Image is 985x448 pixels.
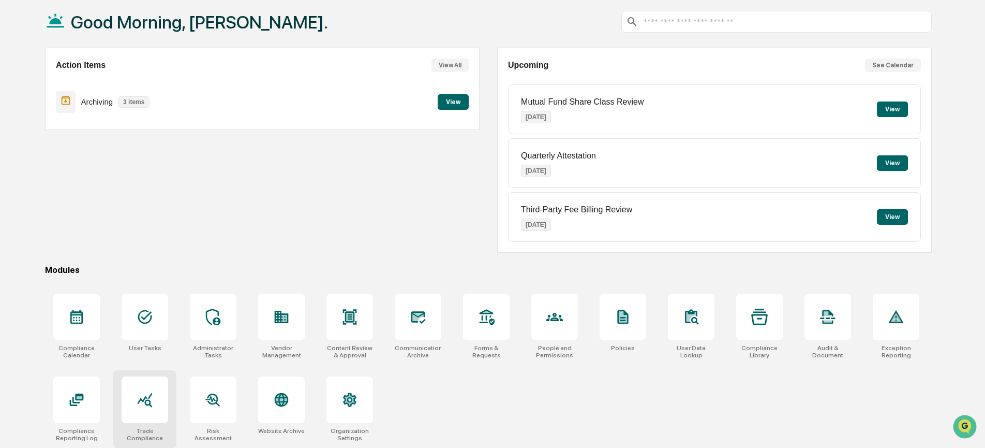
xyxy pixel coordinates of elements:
[81,97,113,106] p: Archiving
[952,414,980,442] iframe: Open customer support
[258,427,305,435] div: Website Archive
[6,146,69,165] a: 🔎Data Lookup
[521,111,551,123] p: [DATE]
[438,94,469,110] button: View
[103,176,125,183] span: Pylon
[10,22,188,38] p: How can we help?
[35,90,131,98] div: We're available if you need us!
[10,79,29,98] img: 1746055101610-c473b297-6a78-478c-a979-82029cc54cd1
[53,344,100,359] div: Compliance Calendar
[53,427,100,442] div: Compliance Reporting Log
[129,344,161,352] div: User Tasks
[521,219,551,231] p: [DATE]
[873,344,919,359] div: Exception Reporting
[877,102,908,117] button: View
[190,344,236,359] div: Administrator Tasks
[122,427,168,442] div: Trade Compliance
[326,427,373,442] div: Organization Settings
[10,132,19,140] div: 🖐️
[431,59,469,72] button: View All
[531,344,578,359] div: People and Permissions
[865,59,921,72] button: See Calendar
[118,96,150,108] p: 3 items
[176,82,188,95] button: Start new chat
[463,344,510,359] div: Forms & Requests
[395,344,441,359] div: Communications Archive
[56,61,106,70] h2: Action Items
[611,344,635,352] div: Policies
[736,344,783,359] div: Compliance Library
[804,344,851,359] div: Audit & Document Logs
[71,12,328,33] h1: Good Morning, [PERSON_NAME].
[521,165,551,177] p: [DATE]
[45,265,932,275] div: Modules
[668,344,714,359] div: User Data Lookup
[326,344,373,359] div: Content Review & Approval
[508,61,548,70] h2: Upcoming
[521,97,644,107] p: Mutual Fund Share Class Review
[10,151,19,160] div: 🔎
[521,151,596,161] p: Quarterly Attestation
[85,131,128,141] span: Attestations
[73,175,125,183] a: Powered byPylon
[35,79,170,90] div: Start new chat
[71,126,132,145] a: 🗄️Attestations
[21,131,67,141] span: Preclearance
[6,126,71,145] a: 🖐️Preclearance
[21,150,65,161] span: Data Lookup
[258,344,305,359] div: Vendor Management
[877,155,908,171] button: View
[877,209,908,225] button: View
[75,132,83,140] div: 🗄️
[438,96,469,106] a: View
[521,205,632,214] p: Third-Party Fee Billing Review
[190,427,236,442] div: Risk Assessment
